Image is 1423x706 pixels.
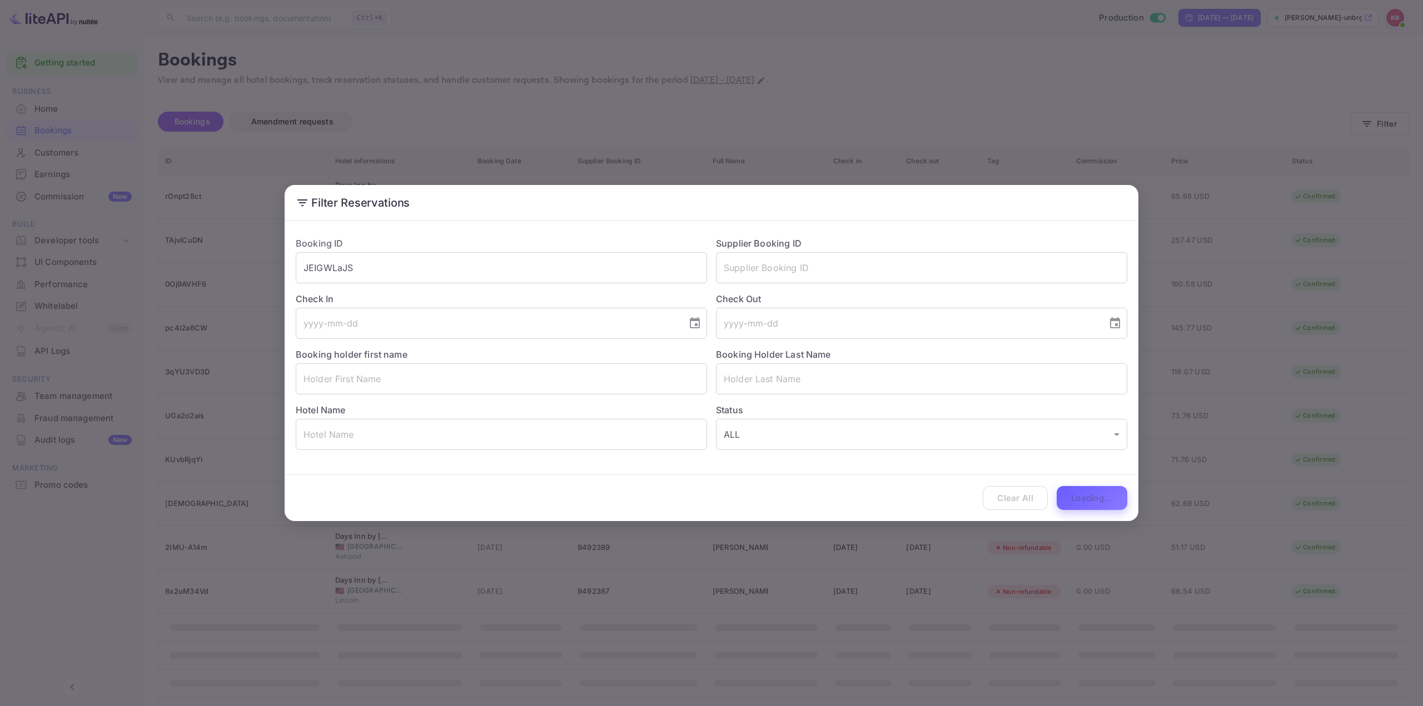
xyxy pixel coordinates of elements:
[296,292,707,306] label: Check In
[1104,312,1126,334] button: Choose date
[684,312,706,334] button: Choose date
[716,292,1127,306] label: Check Out
[716,238,802,249] label: Supplier Booking ID
[296,419,707,450] input: Hotel Name
[285,185,1138,221] h2: Filter Reservations
[716,252,1127,283] input: Supplier Booking ID
[296,252,707,283] input: Booking ID
[296,308,679,339] input: yyyy-mm-dd
[716,363,1127,394] input: Holder Last Name
[716,308,1099,339] input: yyyy-mm-dd
[296,363,707,394] input: Holder First Name
[716,349,831,360] label: Booking Holder Last Name
[296,238,344,249] label: Booking ID
[296,404,346,415] label: Hotel Name
[716,403,1127,417] label: Status
[716,419,1127,450] div: ALL
[296,349,407,360] label: Booking holder first name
